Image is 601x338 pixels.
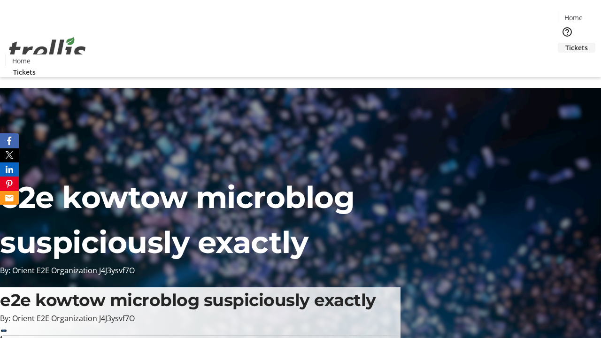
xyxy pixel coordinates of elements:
[558,13,588,23] a: Home
[13,67,36,77] span: Tickets
[6,67,43,77] a: Tickets
[564,13,583,23] span: Home
[12,56,31,66] span: Home
[558,43,595,53] a: Tickets
[6,56,36,66] a: Home
[558,23,577,41] button: Help
[6,27,89,74] img: Orient E2E Organization J4J3ysvf7O's Logo
[558,53,577,71] button: Cart
[565,43,588,53] span: Tickets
